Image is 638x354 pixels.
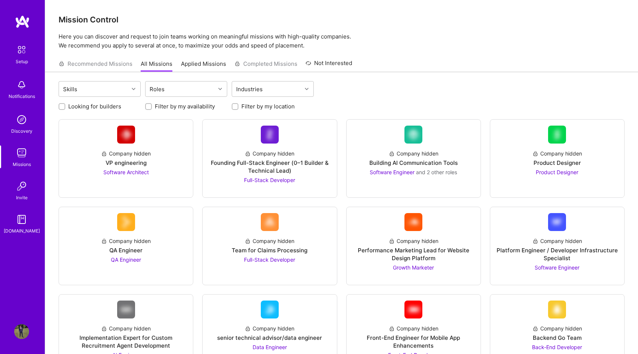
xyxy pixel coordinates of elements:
img: User Avatar [14,324,29,339]
a: Company LogoCompany hiddenTeam for Claims ProcessingFull-Stack Developer [209,213,331,279]
div: QA Engineer [109,246,143,254]
i: icon Chevron [218,87,222,91]
h3: Mission Control [59,15,625,24]
span: Back-End Developer [532,344,582,350]
div: Skills [61,84,79,95]
a: Company LogoCompany hiddenProduct DesignerProduct Designer [496,126,618,191]
span: and 2 other roles [416,169,457,175]
div: Product Designer [534,159,581,167]
div: Discovery [11,127,32,135]
i: icon Chevron [132,87,135,91]
a: Not Interested [306,59,352,72]
img: Company Logo [117,213,135,231]
a: Company LogoCompany hiddenFounding Full-Stack Engineer (0–1 Builder & Technical Lead)Full-Stack D... [209,126,331,191]
div: Platform Engineer / Developer Infrastructure Specialist [496,246,618,262]
div: Company hidden [532,150,582,157]
img: bell [14,77,29,92]
div: Company hidden [389,324,438,332]
div: Performance Marketing Lead for Website Design Platform [353,246,475,262]
label: Looking for builders [68,102,121,110]
div: Setup [16,58,28,65]
img: Company Logo [117,301,135,318]
div: Company hidden [389,237,438,245]
img: Company Logo [404,301,422,318]
div: Roles [148,84,166,95]
div: Company hidden [101,150,151,157]
img: Company Logo [117,126,135,144]
div: Company hidden [245,324,294,332]
div: Founding Full-Stack Engineer (0–1 Builder & Technical Lead) [209,159,331,175]
img: Company Logo [548,126,566,144]
div: Front-End Engineer for Mobile App Enhancements [353,334,475,350]
img: Company Logo [261,213,279,231]
div: Industries [234,84,265,95]
label: Filter by my location [241,102,295,110]
div: Notifications [9,92,35,100]
img: Company Logo [261,301,279,318]
div: Company hidden [532,324,582,332]
img: Company Logo [548,213,566,231]
i: icon Chevron [305,87,309,91]
span: QA Engineer [111,256,141,263]
img: setup [14,42,29,58]
a: Applied Missions [181,60,226,72]
div: Team for Claims Processing [232,246,307,254]
div: Missions [13,160,31,168]
span: Software Engineer [370,169,415,175]
div: Implementation Expert for Custom Recruitment Agent Development [65,334,187,350]
div: [DOMAIN_NAME] [4,227,40,235]
img: Invite [14,179,29,194]
div: Company hidden [389,150,438,157]
div: VP engineering [106,159,147,167]
span: Data Engineer [253,344,287,350]
span: Software Engineer [535,264,579,271]
div: Company hidden [245,237,294,245]
img: Company Logo [261,126,279,144]
a: Company LogoCompany hiddenPlatform Engineer / Developer Infrastructure SpecialistSoftware Engineer [496,213,618,279]
div: Building AI Communication Tools [369,159,458,167]
div: Company hidden [245,150,294,157]
a: Company LogoCompany hiddenVP engineeringSoftware Architect [65,126,187,191]
div: senior technical advisor/data engineer [217,334,322,342]
img: Company Logo [404,126,422,144]
div: Company hidden [532,237,582,245]
div: Company hidden [101,237,151,245]
img: Company Logo [404,213,422,231]
p: Here you can discover and request to join teams working on meaningful missions with high-quality ... [59,32,625,50]
a: Company LogoCompany hiddenQA EngineerQA Engineer [65,213,187,279]
img: teamwork [14,145,29,160]
label: Filter by my availability [155,102,215,110]
img: Company Logo [548,301,566,318]
a: All Missions [141,60,172,72]
span: Full-Stack Developer [244,256,295,263]
img: guide book [14,212,29,227]
img: logo [15,15,30,28]
div: Invite [16,194,28,201]
div: Backend Go Team [533,334,582,342]
a: Company LogoCompany hiddenBuilding AI Communication ToolsSoftware Engineer and 2 other roles [353,126,475,191]
span: Product Designer [536,169,578,175]
span: Growth Marketer [393,264,434,271]
img: discovery [14,112,29,127]
span: Full-Stack Developer [244,177,295,183]
a: User Avatar [12,324,31,339]
a: Company LogoCompany hiddenPerformance Marketing Lead for Website Design PlatformGrowth Marketer [353,213,475,279]
span: Software Architect [103,169,149,175]
div: Company hidden [101,324,151,332]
